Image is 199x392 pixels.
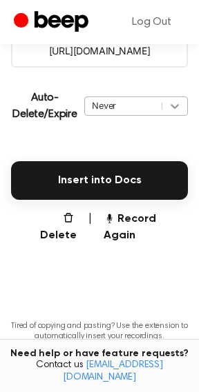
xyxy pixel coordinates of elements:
p: Tired of copying and pasting? Use the extension to automatically insert your recordings. [11,321,188,342]
button: Delete [28,211,77,244]
div: Never [92,99,155,112]
button: Record Again [104,211,188,244]
a: [EMAIL_ADDRESS][DOMAIN_NAME] [63,360,163,382]
a: Log Out [118,6,185,39]
span: Contact us [8,360,191,384]
p: Auto-Delete/Expire [11,90,79,123]
button: Insert into Docs [11,161,188,200]
span: | [88,211,93,244]
a: Beep [14,9,92,36]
